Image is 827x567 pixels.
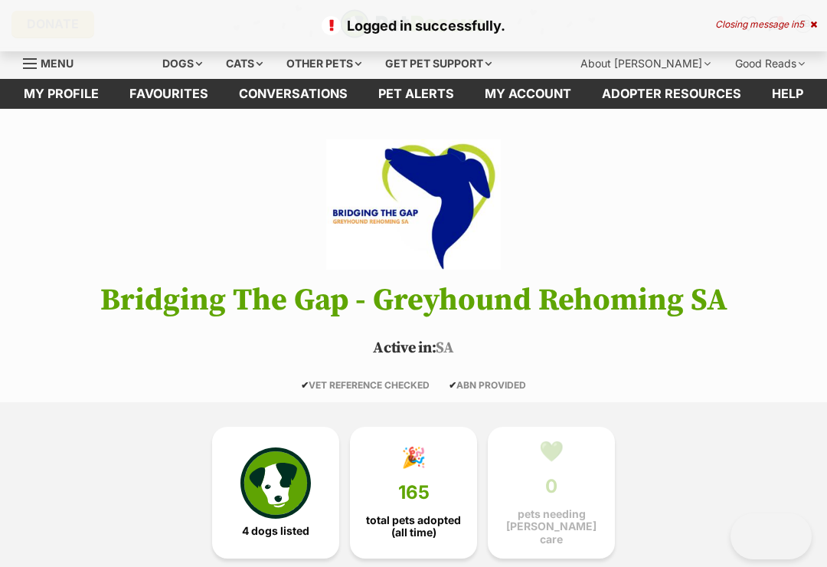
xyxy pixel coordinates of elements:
[301,379,430,391] span: VET REFERENCE CHECKED
[276,48,372,79] div: Other pets
[301,379,309,391] icon: ✔
[731,513,812,559] iframe: Help Scout Beacon - Open
[724,48,816,79] div: Good Reads
[215,48,273,79] div: Cats
[212,427,339,559] a: 4 dogs listed
[240,447,311,518] img: petrescue-icon-eee76f85a60ef55c4a1927667547b313a7c0e82042636edf73dce9c88f694885.svg
[350,427,477,559] a: 🎉 165 total pets adopted (all time)
[488,427,615,559] a: 💚 0 pets needing [PERSON_NAME] care
[545,476,557,497] span: 0
[449,379,526,391] span: ABN PROVIDED
[224,79,363,109] a: conversations
[401,446,426,469] div: 🎉
[469,79,587,109] a: My account
[539,440,564,463] div: 💚
[587,79,757,109] a: Adopter resources
[373,339,436,358] span: Active in:
[374,48,502,79] div: Get pet support
[398,482,430,503] span: 165
[41,57,74,70] span: Menu
[8,79,114,109] a: My profile
[242,525,309,537] span: 4 dogs listed
[363,79,469,109] a: Pet alerts
[449,379,456,391] icon: ✔
[114,79,224,109] a: Favourites
[570,48,721,79] div: About [PERSON_NAME]
[152,48,213,79] div: Dogs
[363,514,464,539] span: total pets adopted (all time)
[23,48,84,76] a: Menu
[501,508,602,545] span: pets needing [PERSON_NAME] care
[757,79,819,109] a: Help
[326,139,501,270] img: Bridging The Gap - Greyhound Rehoming SA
